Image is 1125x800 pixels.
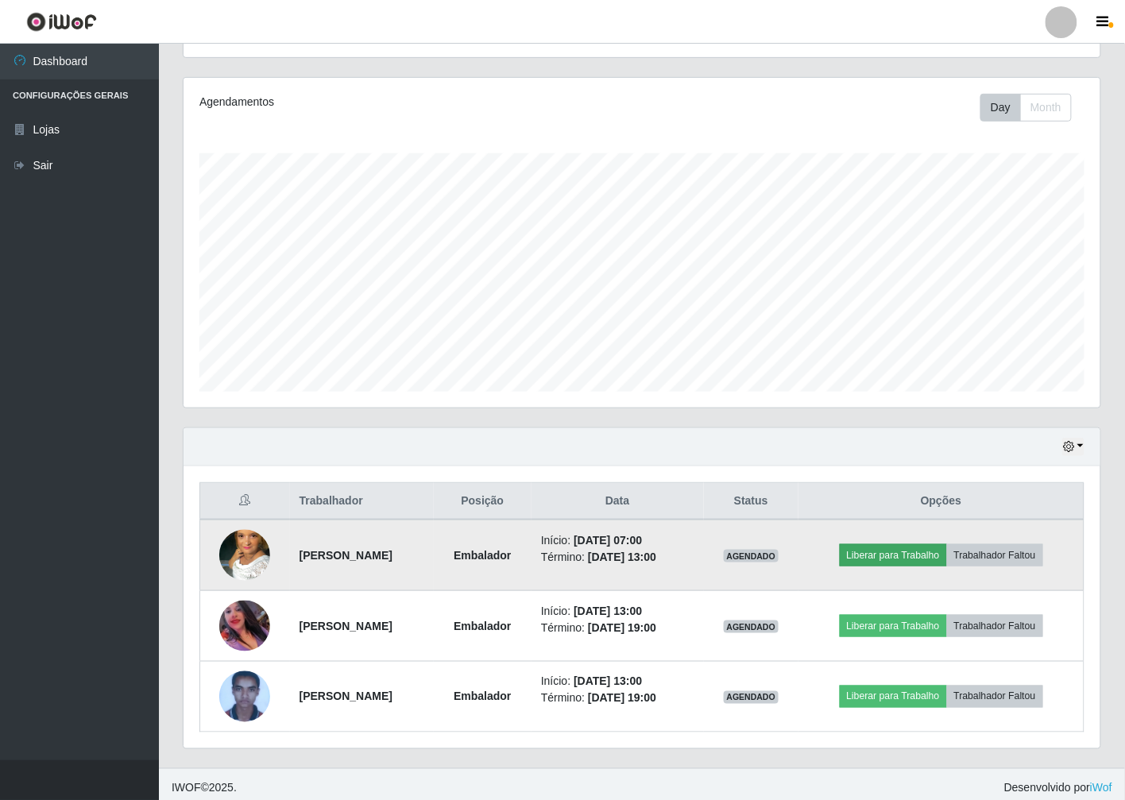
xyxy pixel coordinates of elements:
button: Trabalhador Faltou [947,686,1043,708]
time: [DATE] 19:00 [588,621,656,634]
span: AGENDADO [724,620,779,633]
strong: [PERSON_NAME] [300,549,392,562]
strong: [PERSON_NAME] [300,690,392,703]
li: Início: [541,532,694,549]
button: Day [980,94,1021,122]
li: Término: [541,620,694,636]
time: [DATE] 19:00 [588,692,656,705]
span: AGENDADO [724,550,779,562]
th: Opções [798,483,1084,520]
button: Trabalhador Faltou [947,615,1043,637]
strong: Embalador [454,549,511,562]
time: [DATE] 13:00 [588,551,656,563]
span: AGENDADO [724,691,779,704]
span: © 2025 . [172,780,237,797]
li: Início: [541,603,694,620]
span: IWOF [172,782,201,794]
button: Liberar para Trabalho [840,544,947,566]
button: Month [1020,94,1072,122]
th: Status [704,483,799,520]
strong: Embalador [454,690,511,703]
button: Liberar para Trabalho [840,615,947,637]
time: [DATE] 13:00 [574,675,642,688]
span: Desenvolvido por [1004,780,1112,797]
div: Toolbar with button groups [980,94,1084,122]
time: [DATE] 07:00 [574,534,642,547]
img: 1673386012464.jpeg [219,664,270,730]
button: Trabalhador Faltou [947,544,1043,566]
img: 1736270494811.jpeg [219,510,270,601]
li: Início: [541,674,694,690]
li: Término: [541,690,694,707]
th: Trabalhador [290,483,434,520]
strong: Embalador [454,620,511,632]
li: Término: [541,549,694,566]
time: [DATE] 13:00 [574,605,642,617]
div: Agendamentos [199,94,555,110]
a: iWof [1090,782,1112,794]
img: 1748625086217.jpeg [219,601,270,651]
div: First group [980,94,1072,122]
strong: [PERSON_NAME] [300,620,392,632]
img: CoreUI Logo [26,12,97,32]
th: Data [532,483,704,520]
th: Posição [434,483,532,520]
button: Liberar para Trabalho [840,686,947,708]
